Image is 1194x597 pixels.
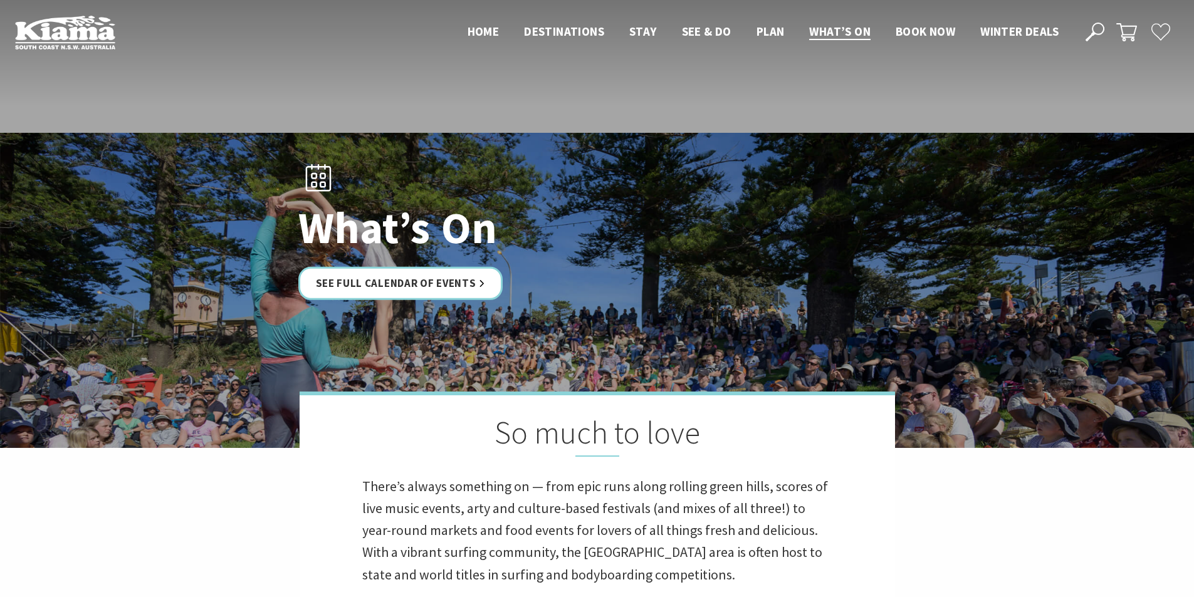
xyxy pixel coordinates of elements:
[298,266,503,299] a: See Full Calendar of Events
[298,203,652,251] h1: What’s On
[757,24,785,39] span: Plan
[15,15,115,49] img: Kiama Logo
[362,414,832,457] h2: So much to love
[682,24,731,39] span: See & Do
[629,24,657,39] span: Stay
[980,24,1059,39] span: Winter Deals
[896,24,955,39] span: Book now
[468,24,500,39] span: Home
[809,24,871,39] span: What’s On
[455,22,1071,43] nav: Main Menu
[524,24,604,39] span: Destinations
[362,475,832,586] p: There’s always something on — from epic runs along rolling green hills, scores of live music even...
